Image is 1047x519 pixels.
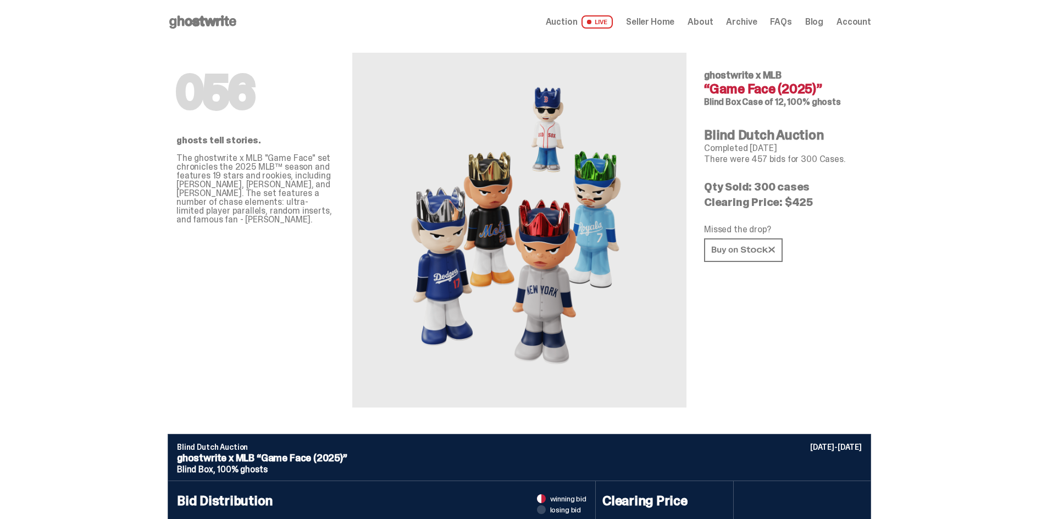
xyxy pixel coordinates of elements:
span: ghostwrite x MLB [704,69,782,82]
p: Completed [DATE] [704,144,862,153]
p: Missed the drop? [704,225,862,234]
p: Clearing Price: $425 [704,197,862,208]
span: 100% ghosts [217,464,267,475]
span: Auction [546,18,578,26]
span: Case of 12, 100% ghosts [742,96,840,108]
img: MLB&ldquo;Game Face (2025)&rdquo; [398,79,640,381]
h1: 056 [176,70,335,114]
span: LIVE [581,15,613,29]
p: [DATE]-[DATE] [810,443,862,451]
span: losing bid [550,506,581,514]
a: Auction LIVE [546,15,613,29]
span: Blind Box [704,96,741,108]
a: Blog [805,18,823,26]
p: Blind Dutch Auction [177,443,862,451]
p: ghostwrite x MLB “Game Face (2025)” [177,453,862,463]
a: FAQs [770,18,791,26]
h4: Clearing Price [602,494,727,507]
h4: “Game Face (2025)” [704,82,862,96]
a: Account [837,18,871,26]
span: winning bid [550,495,586,503]
h4: Blind Dutch Auction [704,129,862,142]
a: Seller Home [626,18,674,26]
p: The ghostwrite x MLB "Game Face" set chronicles the 2025 MLB™ season and features 19 stars and ro... [176,154,335,224]
p: Qty Sold: 300 cases [704,181,862,192]
p: ghosts tell stories. [176,136,335,145]
a: Archive [726,18,757,26]
a: About [688,18,713,26]
span: Blind Box, [177,464,215,475]
p: There were 457 bids for 300 Cases. [704,155,862,164]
